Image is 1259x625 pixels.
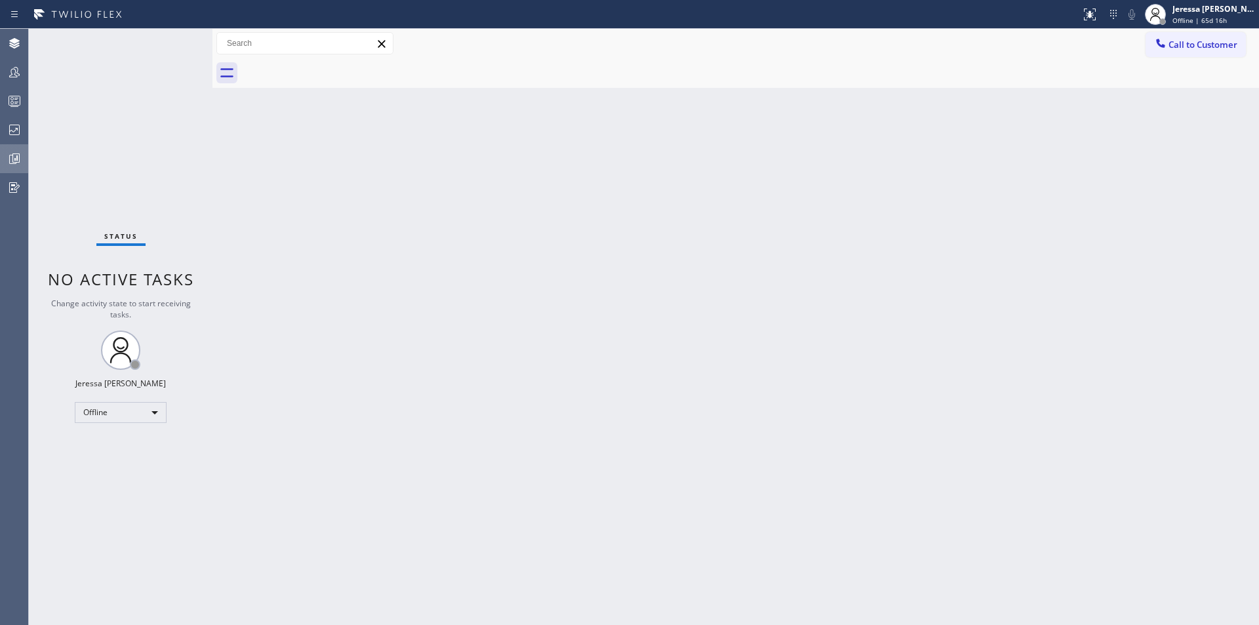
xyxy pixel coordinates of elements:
div: Jeressa [PERSON_NAME] [1172,3,1255,14]
input: Search [217,33,393,54]
span: Offline | 65d 16h [1172,16,1227,25]
button: Call to Customer [1146,32,1246,57]
div: Jeressa [PERSON_NAME] [75,378,166,389]
span: Call to Customer [1169,39,1237,50]
div: Offline [75,402,167,423]
button: Mute [1123,5,1141,24]
span: No active tasks [48,268,194,290]
span: Status [104,232,138,241]
span: Change activity state to start receiving tasks. [51,298,191,320]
